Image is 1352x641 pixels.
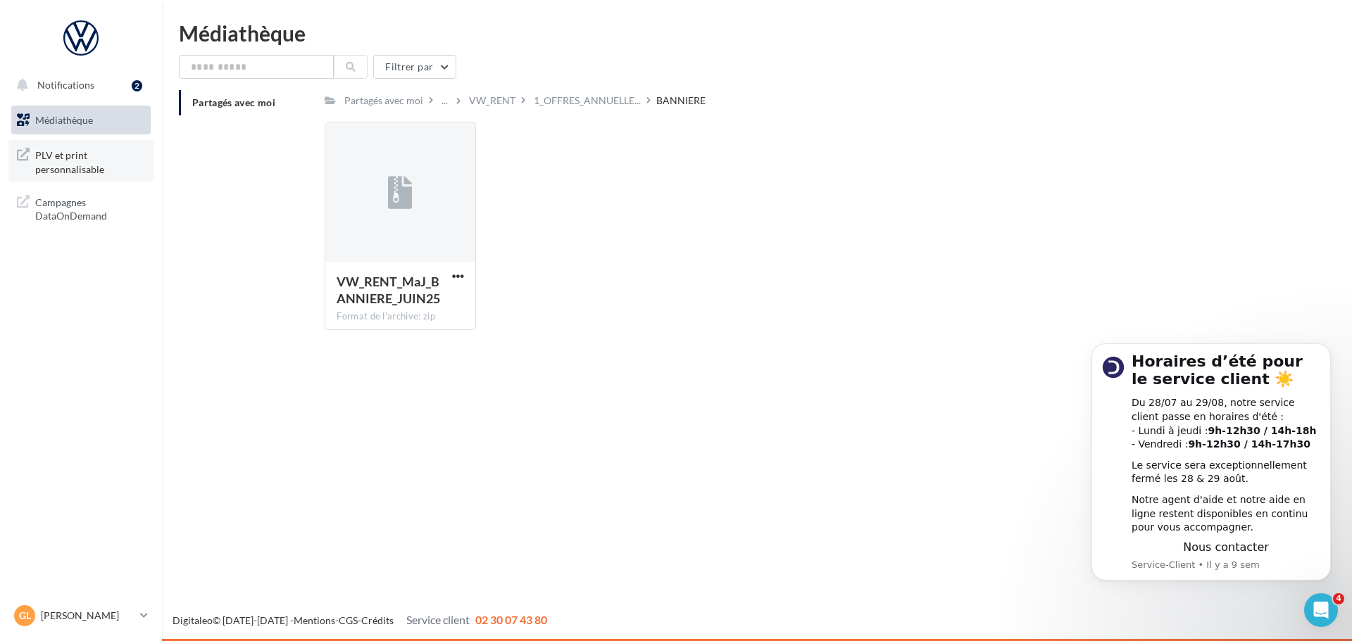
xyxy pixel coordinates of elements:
[406,613,470,626] span: Service client
[8,187,154,229] a: Campagnes DataOnDemand
[294,614,335,626] a: Mentions
[339,614,358,626] a: CGS
[656,94,706,108] div: BANNIERE
[173,614,213,626] a: Digitaleo
[344,94,423,108] div: Partagés avec moi
[37,79,94,91] span: Notifications
[475,613,547,626] span: 02 30 07 43 80
[337,274,440,306] span: VW_RENT_MaJ_BANNIERE_JUIN25
[361,614,394,626] a: Crédits
[35,114,93,126] span: Médiathèque
[337,310,463,323] div: Format de l'archive: zip
[35,146,145,176] span: PLV et print personnalisable
[373,55,456,79] button: Filtrer par
[19,609,31,623] span: GL
[1070,326,1352,634] iframe: Intercom notifications message
[1333,593,1344,604] span: 4
[439,91,451,110] div: ...
[192,96,275,108] span: Partagés avec moi
[179,23,1335,44] div: Médiathèque
[11,602,151,629] a: GL [PERSON_NAME]
[35,193,145,223] span: Campagnes DataOnDemand
[1304,593,1338,627] iframe: Intercom live chat
[41,609,134,623] p: [PERSON_NAME]
[132,80,142,91] div: 2
[8,70,148,100] button: Notifications 2
[8,140,154,182] a: PLV et print personnalisable
[534,94,641,108] span: 1_OFFRES_ANNUELLE...
[8,106,154,135] a: Médiathèque
[173,614,547,626] span: © [DATE]-[DATE] - - -
[469,94,515,108] div: VW_RENT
